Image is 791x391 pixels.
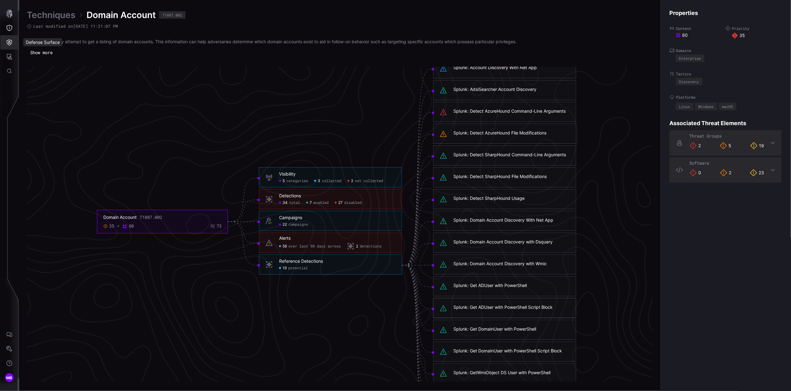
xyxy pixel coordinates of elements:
div: Splunk: Detect SharpHound File Modifications [453,174,547,179]
label: Domains [670,48,782,53]
div: Splunk: Domain Account Discovery with Dsquery [453,239,553,245]
div: Enterprise [679,56,701,60]
div: Splunk: AdsiSearcher Account Discovery [453,87,536,92]
div: Reference Detections [279,259,323,264]
div: 80 [129,224,134,229]
span: detections [360,244,381,249]
span: potential [288,266,308,271]
span: categories [286,179,308,184]
div: Splunk: Detect AzureHound Command-Line Arguments [453,108,566,114]
div: Alerts [279,235,291,241]
span: 7 [310,200,312,205]
div: Visibility [279,172,296,177]
div: Splunk: Get DomainUser with PowerShell [453,326,536,332]
span: Domain Account [87,9,156,21]
div: 23 [750,169,764,177]
label: Priority [726,26,782,31]
div: Splunk: Detect AzureHound File Modifications [453,130,546,136]
div: Splunk: Get DomainUser with PowerShell Script Block [453,348,562,354]
label: Platforms [670,95,782,100]
label: Tactics [670,71,782,76]
div: Splunk: GetWmiObject DS User with PowerShell [453,370,550,375]
div: Splunk: Get ADUser with PowerShell Script Block [453,304,553,310]
div: 2 [720,169,732,177]
div: Windows [699,105,714,108]
span: disabled [344,200,362,205]
span: 34 [283,200,288,205]
span: 5 [283,179,285,184]
span: 56 [283,244,287,249]
span: enabled [313,200,329,205]
span: 3 [318,179,320,184]
h4: Associated Threat Elements [670,120,782,127]
span: total [289,200,300,205]
a: Techniques [27,9,75,21]
span: Software [690,160,709,166]
div: Domain Account [103,215,137,220]
span: 19 [283,266,287,271]
div: Splunk: Account Discovery With Net App [453,65,537,70]
div: 5 [720,142,732,149]
span: MB [6,375,12,381]
span: 27 [338,200,343,205]
div: Linux [679,105,690,108]
div: macOS [722,105,733,108]
span: 2 [351,179,353,184]
div: 2 [690,142,701,149]
div: T1087.002 [140,215,162,220]
p: Adversaries may attempt to get a listing of domain accounts. This information can help adversarie... [30,38,650,45]
div: Splunk: Get ADUser with PowerShell [453,283,527,288]
button: Show more [27,48,56,57]
div: 35 [732,32,782,39]
div: Detections [279,193,301,199]
button: MB [0,370,18,385]
span: 2 [356,244,358,249]
div: 0 [690,169,701,177]
div: Discovery [679,80,699,83]
div: Splunk: Detect SharpHound Usage [453,195,525,201]
div: Splunk: Detect SharpHound Command-Line Arguments [453,152,566,158]
span: Threat Groups [690,133,722,139]
div: T1087.002 [162,13,182,17]
label: Content [670,26,726,31]
div: Defense Surface [23,38,62,46]
div: 73 [217,224,222,229]
span: campaigns [288,222,308,227]
span: not collected [355,179,383,184]
span: over last 90 days across [288,244,341,249]
span: collected [322,179,341,184]
div: Campaigns [279,215,302,221]
div: Splunk: Domain Account Discovery With Net App [453,217,553,223]
div: 35 [109,224,114,229]
span: Last modified on [33,24,118,29]
div: 80 [676,32,726,38]
h4: Properties [670,9,782,16]
div: Splunk: Domain Account Discovery with Wmic [453,261,547,266]
span: 22 [283,222,287,227]
time: [DATE] 11:21:07 PM [73,23,118,29]
div: 19 [750,142,764,149]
